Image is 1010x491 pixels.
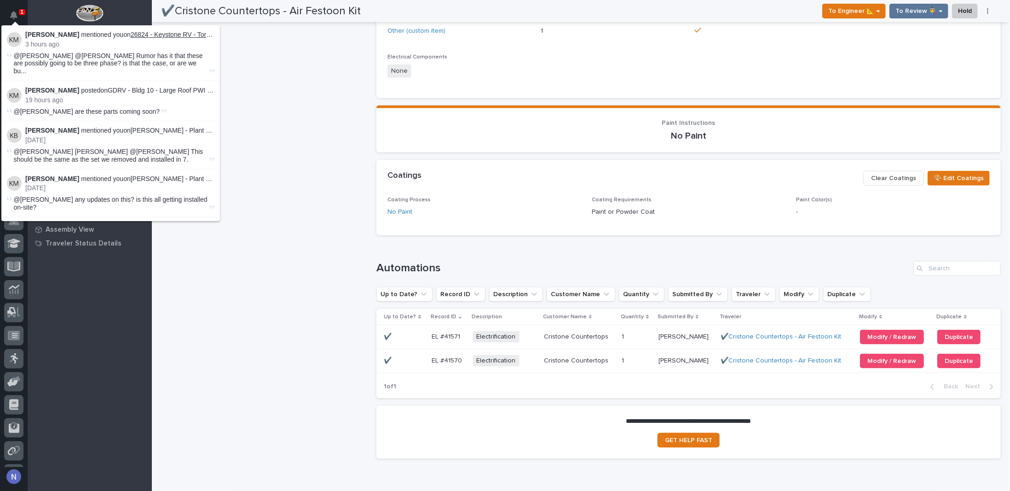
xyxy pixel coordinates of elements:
[779,287,820,302] button: Modify
[544,355,610,365] p: Cristone Countertops
[958,6,972,17] span: Hold
[622,355,626,365] p: 1
[913,261,1001,276] div: Search
[541,26,683,36] p: 1
[622,331,626,341] p: 1
[7,176,22,191] img: Kyle Miller
[658,312,693,322] p: Submitted By
[14,108,160,115] span: @[PERSON_NAME] are these parts coming soon?
[387,64,411,78] span: None
[431,312,456,322] p: Record ID
[387,207,412,217] a: No Paint
[962,382,1001,391] button: Next
[25,87,79,94] strong: [PERSON_NAME]
[376,262,910,275] h1: Automations
[25,31,214,39] p: mentioned you on :
[621,312,644,322] p: Quantity
[662,120,716,126] span: Paint Instructions
[387,26,445,36] a: Other (custom item)
[889,4,948,18] button: To Review 👨‍🏭 →
[934,173,984,184] span: 🎨 Edit Coatings
[544,331,610,341] p: Cristone Countertops
[668,287,728,302] button: Submitted By
[936,312,962,322] p: Duplicate
[895,6,942,17] span: To Review 👨‍🏭 →
[928,171,990,186] button: 🎨 Edit Coatings
[543,312,587,322] p: Customer Name
[376,375,404,398] p: 1 of 1
[25,127,79,134] strong: [PERSON_NAME]
[619,287,664,302] button: Quantity
[436,287,485,302] button: Record ID
[923,382,962,391] button: Back
[937,330,981,345] a: Duplicate
[4,467,23,486] button: users-avatar
[860,330,924,345] a: Modify / Redraw
[7,32,22,47] img: Kyle Miller
[108,87,246,94] a: GDRV - Bldg 10 - Large Roof PWI Vacuum Lifter
[387,54,447,60] span: Electrical Components
[14,196,208,211] span: @[PERSON_NAME] any updates on this? is this all getting installed on-site?
[376,349,1001,373] tr: ✔️✔️ EL #41570EL #41570 ElectrificationCristone CountertopsCristone Countertops 11 [PERSON_NAME][...
[952,4,978,18] button: Hold
[384,312,416,322] p: Up to Date?
[938,382,958,391] span: Back
[721,357,842,365] a: ✔️Cristone Countertops - Air Festoon Kit
[376,325,1001,349] tr: ✔️✔️ EL #41571EL #41571 ElectrificationCristone CountertopsCristone Countertops 11 [PERSON_NAME][...
[860,354,924,368] a: Modify / Redraw
[25,136,214,144] p: [DATE]
[945,358,973,364] span: Duplicate
[14,52,208,75] span: @[PERSON_NAME] @[PERSON_NAME] Rumor has it that these are possibly going to be three phase? is th...
[28,222,152,236] a: Assembly View
[131,175,324,182] a: [PERSON_NAME] - Plant 2 - 9ft Rolling Guardrail Front Cap Station
[472,312,502,322] p: Description
[25,96,214,104] p: 19 hours ago
[965,382,986,391] span: Next
[14,148,203,163] span: @[PERSON_NAME] [PERSON_NAME] @[PERSON_NAME] This should be the same as the set we removed and ins...
[20,9,23,15] p: 1
[25,87,214,94] p: posted on :
[76,5,103,22] img: Workspace Logo
[7,128,22,143] img: Ken Bajdek
[25,127,214,134] p: mentioned you on :
[25,184,214,192] p: [DATE]
[161,5,361,18] h2: ✔️Cristone Countertops - Air Festoon Kit
[489,287,543,302] button: Description
[822,4,886,18] button: To Engineer 📐 →
[732,287,776,302] button: Traveler
[658,433,720,448] a: GET HELP FAST
[25,175,79,182] strong: [PERSON_NAME]
[432,331,462,341] p: EL #41571
[473,355,519,367] span: Electrification
[721,333,842,341] a: ✔️Cristone Countertops - Air Festoon Kit
[828,6,880,17] span: To Engineer 📐 →
[796,207,990,217] p: -
[4,6,23,25] button: Notifications
[945,334,973,340] span: Duplicate
[46,226,94,234] p: Assembly View
[658,355,710,365] p: [PERSON_NAME]
[387,197,431,203] span: Coating Process
[376,287,433,302] button: Up to Date?
[658,331,710,341] p: [PERSON_NAME]
[720,312,742,322] p: Traveler
[384,355,393,365] p: ✔️
[12,11,23,26] div: Notifications1
[131,127,324,134] a: [PERSON_NAME] - Plant 2 - 9ft Rolling Guardrail Front Cap Station
[592,207,785,217] p: Paint or Powder Coat
[547,287,615,302] button: Customer Name
[859,312,877,322] p: Modify
[665,437,712,444] span: GET HELP FAST
[25,175,214,183] p: mentioned you on :
[387,130,990,141] p: No Paint
[871,173,916,184] span: Clear Coatings
[131,31,291,38] a: 26824 - Keystone RV - Torque MP Freestanding System
[432,355,464,365] p: EL #41570
[863,171,924,186] button: Clear Coatings
[867,358,917,364] span: Modify / Redraw
[46,240,121,248] p: Traveler Status Details
[25,41,214,48] p: 3 hours ago
[867,334,917,340] span: Modify / Redraw
[473,331,519,343] span: Electrification
[592,197,652,203] span: Coating Requirements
